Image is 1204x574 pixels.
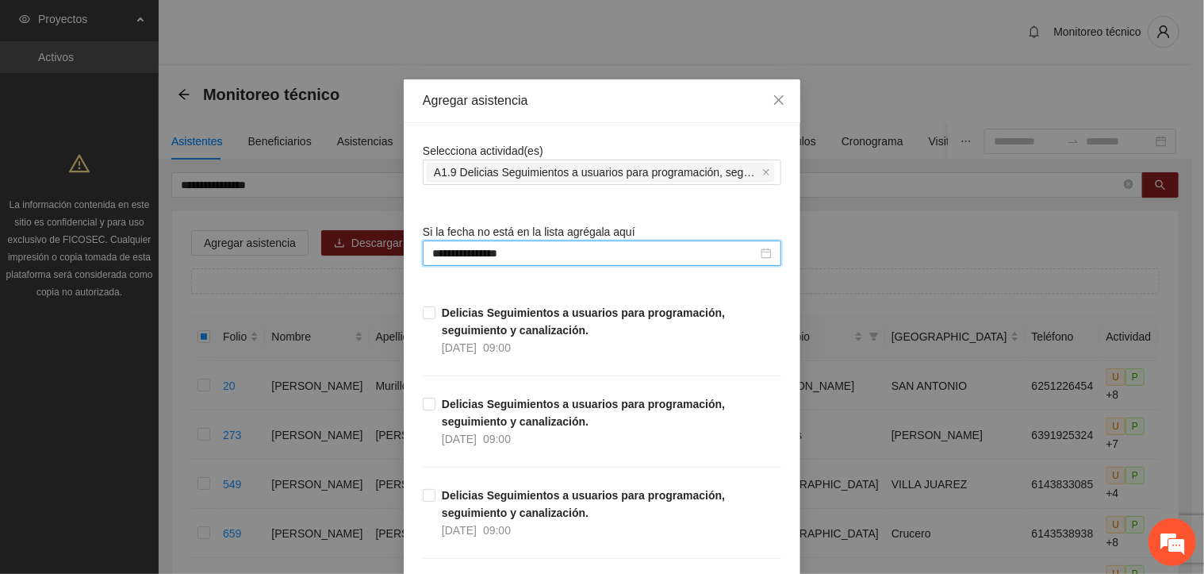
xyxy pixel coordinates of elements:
span: 09:00 [483,524,511,537]
span: 09:00 [483,341,511,354]
span: No hay ninguna conversación en curso [40,216,270,377]
span: [DATE] [442,433,477,445]
span: Si la fecha no está en la lista agrégala aquí [423,225,635,238]
span: [DATE] [442,524,477,537]
div: Agregar asistencia [423,92,781,110]
div: Chatear ahora [86,401,225,431]
span: close [773,94,785,106]
strong: Delicias Seguimientos a usuarios para programación, seguimiento y canalización. [442,489,725,519]
div: Minimizar ventana de chat en vivo [260,8,298,46]
span: A1.9 Delicias Seguimientos a usuarios para programación, seguimiento y canalización. [427,163,774,182]
span: [DATE] [442,341,477,354]
div: Conversaciones [82,82,266,102]
strong: Delicias Seguimientos a usuarios para programación, seguimiento y canalización. [442,306,725,337]
span: Selecciona actividad(es) [423,144,543,157]
span: 09:00 [483,433,511,445]
strong: Delicias Seguimientos a usuarios para programación, seguimiento y canalización. [442,398,725,428]
span: close [762,168,770,176]
button: Close [757,79,800,122]
span: A1.9 Delicias Seguimientos a usuarios para programación, seguimiento y canalización. [434,164,759,181]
